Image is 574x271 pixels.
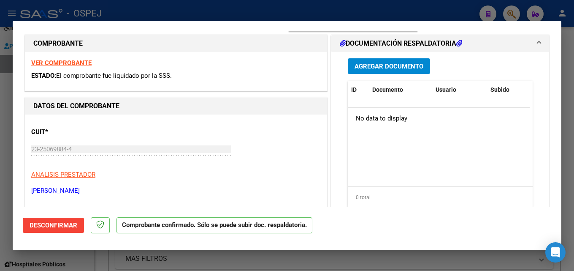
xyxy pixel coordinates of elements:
[56,72,172,79] span: El comprobante fue liquidado por la SSS.
[30,222,77,229] span: Desconfirmar
[490,86,509,93] span: Subido
[33,102,119,110] strong: DATOS DEL COMPROBANTE
[432,81,487,99] datatable-header-cell: Usuario
[355,63,423,70] span: Agregar Documento
[348,58,430,74] button: Agregar Documento
[351,86,357,93] span: ID
[31,127,118,137] p: CUIT
[331,35,549,52] mat-expansion-panel-header: DOCUMENTACIÓN RESPALDATORIA
[436,86,456,93] span: Usuario
[331,52,549,227] div: DOCUMENTACIÓN RESPALDATORIA
[348,187,533,208] div: 0 total
[529,81,571,99] datatable-header-cell: Acción
[31,59,92,67] a: VER COMPROBANTE
[23,218,84,233] button: Desconfirmar
[545,242,566,263] div: Open Intercom Messenger
[487,81,529,99] datatable-header-cell: Subido
[116,217,312,234] p: Comprobante confirmado. Sólo se puede subir doc. respaldatoria.
[348,81,369,99] datatable-header-cell: ID
[340,38,462,49] h1: DOCUMENTACIÓN RESPALDATORIA
[372,86,403,93] span: Documento
[348,108,530,129] div: No data to display
[369,81,432,99] datatable-header-cell: Documento
[31,72,56,79] span: ESTADO:
[33,39,83,47] strong: COMPROBANTE
[31,186,321,196] p: [PERSON_NAME]
[31,171,95,178] span: ANALISIS PRESTADOR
